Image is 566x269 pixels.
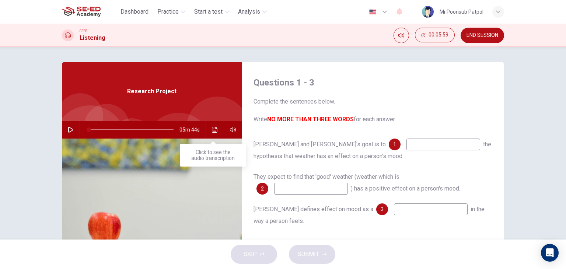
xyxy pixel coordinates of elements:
span: [PERSON_NAME] and [PERSON_NAME]'s goal is to [254,141,386,148]
button: Click to see the audio transcription [209,121,221,139]
div: Mr.Poonsub Patpol [440,7,483,16]
span: Research Project [127,87,177,96]
span: 00:05:59 [429,32,448,38]
span: Analysis [238,7,260,16]
span: Dashboard [120,7,149,16]
button: Dashboard [118,5,151,18]
a: SE-ED Academy logo [62,4,118,19]
div: Mute [394,28,409,43]
span: 2 [261,186,264,191]
button: Analysis [235,5,270,18]
div: Hide [415,28,455,43]
button: Practice [154,5,188,18]
span: [PERSON_NAME] defines effect on mood as a [254,206,373,213]
span: Complete the sentences below. Write for each answer. [254,97,492,124]
span: Start a test [194,7,223,16]
div: Open Intercom Messenger [541,244,559,262]
h4: Questions 1 - 3 [254,77,492,88]
button: 00:05:59 [415,28,455,42]
b: NO MORE THAN THREE WORDS [267,116,354,123]
div: Click to see the audio transcription [180,144,246,167]
span: Practice [157,7,179,16]
span: 3 [381,207,384,212]
button: END SESSION [461,28,504,43]
img: Profile picture [422,6,434,18]
span: 05m 44s [179,121,206,139]
span: CEFR [80,28,87,34]
button: Start a test [191,5,232,18]
span: END SESSION [467,32,498,38]
img: en [368,9,377,15]
span: 1 [393,142,396,147]
span: They expect to find that 'good' weather (weather which is [254,173,399,180]
img: SE-ED Academy logo [62,4,101,19]
span: ) has a positive effect on a person's mood. [351,185,460,192]
h1: Listening [80,34,105,42]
